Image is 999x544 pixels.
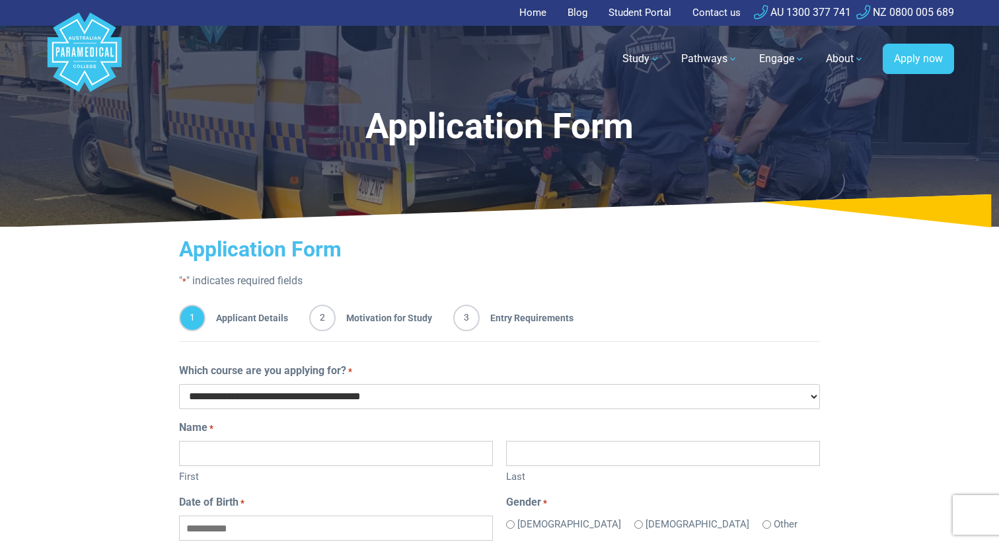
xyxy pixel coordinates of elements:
a: AU 1300 377 741 [754,6,851,19]
p: " " indicates required fields [179,273,820,289]
a: Australian Paramedical College [45,26,124,93]
label: Date of Birth [179,494,244,510]
a: Study [614,40,668,77]
a: Engage [751,40,813,77]
span: 2 [309,305,336,331]
legend: Name [179,420,820,436]
a: Apply now [883,44,954,74]
a: NZ 0800 005 689 [856,6,954,19]
a: About [818,40,872,77]
label: [DEMOGRAPHIC_DATA] [517,517,621,532]
label: Which course are you applying for? [179,363,352,379]
span: Entry Requirements [480,305,573,331]
label: First [179,466,493,485]
a: Pathways [673,40,746,77]
span: Applicant Details [205,305,288,331]
label: [DEMOGRAPHIC_DATA] [646,517,749,532]
label: Other [774,517,797,532]
h2: Application Form [179,237,820,262]
label: Last [506,466,820,485]
legend: Gender [506,494,820,510]
span: 1 [179,305,205,331]
h1: Application Form [159,106,840,147]
span: 3 [453,305,480,331]
span: Motivation for Study [336,305,432,331]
